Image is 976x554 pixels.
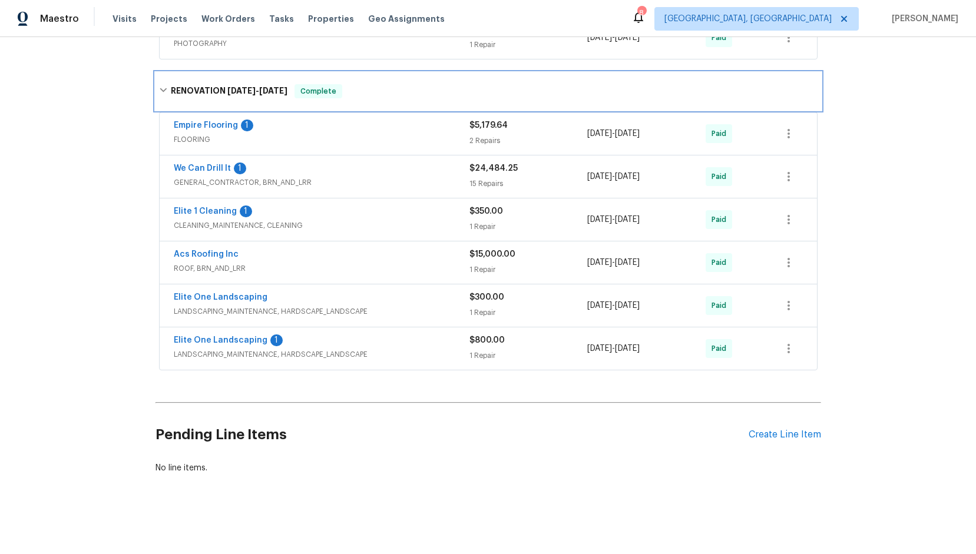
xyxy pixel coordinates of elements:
span: [DATE] [587,215,612,224]
span: [DATE] [587,344,612,353]
span: Properties [308,13,354,25]
span: Geo Assignments [368,13,445,25]
span: $24,484.25 [469,164,518,172]
span: - [587,128,640,140]
span: $350.00 [469,207,503,215]
span: Tasks [269,15,294,23]
span: Work Orders [201,13,255,25]
h2: Pending Line Items [156,407,749,462]
div: Create Line Item [749,429,821,440]
span: Visits [113,13,137,25]
span: [DATE] [615,258,640,267]
span: [DATE] [615,344,640,353]
span: LANDSCAPING_MAINTENANCE, HARDSCAPE_LANDSCAPE [174,306,469,317]
a: Empire Flooring [174,121,238,130]
span: [DATE] [227,87,256,95]
span: Projects [151,13,187,25]
div: 1 Repair [469,350,588,361]
div: 1 Repair [469,307,588,319]
span: Paid [712,257,731,268]
span: FLOORING [174,134,469,145]
a: We Can Drill It [174,164,231,172]
div: 1 [241,120,253,131]
div: 1 Repair [469,264,588,276]
span: - [227,87,287,95]
span: [DATE] [587,172,612,181]
div: No line items. [156,462,821,474]
div: 1 [270,334,283,346]
span: [DATE] [615,215,640,224]
div: 1 Repair [469,39,588,51]
h6: RENOVATION [171,84,287,98]
a: Acs Roofing Inc [174,250,239,258]
span: $300.00 [469,293,504,301]
span: [DATE] [587,130,612,138]
span: [DATE] [615,34,640,42]
span: $15,000.00 [469,250,515,258]
span: - [587,300,640,311]
span: Maestro [40,13,79,25]
span: Paid [712,300,731,311]
span: $800.00 [469,336,505,344]
span: - [587,343,640,354]
a: Elite 1 Cleaning [174,207,237,215]
span: Complete [296,85,341,97]
div: 8 [637,7,646,19]
span: CLEANING_MAINTENANCE, CLEANING [174,220,469,231]
span: [DATE] [615,301,640,310]
span: [DATE] [587,301,612,310]
span: - [587,32,640,44]
div: RENOVATION [DATE]-[DATE]Complete [156,72,821,110]
span: GENERAL_CONTRACTOR, BRN_AND_LRR [174,177,469,188]
span: - [587,214,640,225]
div: 1 Repair [469,221,588,233]
span: [DATE] [587,258,612,267]
a: Elite One Landscaping [174,336,267,344]
div: 2 Repairs [469,135,588,147]
div: 1 [240,205,252,217]
span: $5,179.64 [469,121,508,130]
span: Paid [712,171,731,183]
span: - [587,171,640,183]
span: Paid [712,343,731,354]
span: [PERSON_NAME] [887,13,958,25]
div: 15 Repairs [469,178,588,190]
span: [DATE] [615,172,640,181]
span: [DATE] [259,87,287,95]
span: [DATE] [615,130,640,138]
div: 1 [234,162,246,174]
span: - [587,257,640,268]
span: Paid [712,214,731,225]
span: [DATE] [587,34,612,42]
span: Paid [712,128,731,140]
span: LANDSCAPING_MAINTENANCE, HARDSCAPE_LANDSCAPE [174,349,469,360]
span: ROOF, BRN_AND_LRR [174,263,469,274]
span: Paid [712,32,731,44]
span: PHOTOGRAPHY [174,38,469,49]
a: Elite One Landscaping [174,293,267,301]
span: [GEOGRAPHIC_DATA], [GEOGRAPHIC_DATA] [664,13,832,25]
